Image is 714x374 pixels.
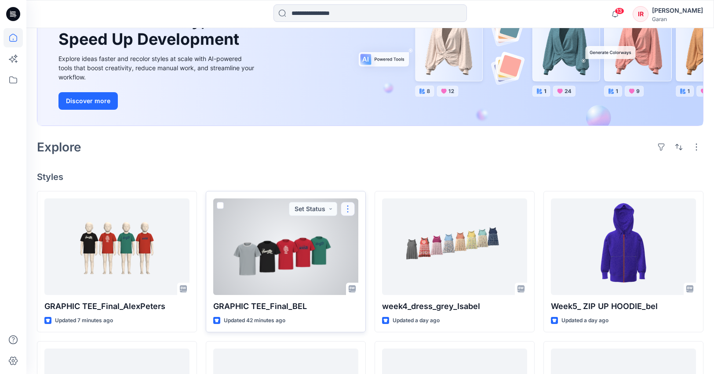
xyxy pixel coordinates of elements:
[382,198,527,295] a: week4_dress_grey_Isabel
[652,5,703,16] div: [PERSON_NAME]
[213,198,358,295] a: GRAPHIC TEE_Final_BEL
[551,198,696,295] a: Week5_ ZIP UP HOODIE_bel
[382,300,527,313] p: week4_dress_grey_Isabel
[55,316,113,325] p: Updated 7 minutes ago
[213,300,358,313] p: GRAPHIC TEE_Final_BEL
[224,316,285,325] p: Updated 42 minutes ago
[58,11,243,49] h1: Unleash Creativity, Speed Up Development
[58,92,256,110] a: Discover more
[615,7,624,14] span: 13
[44,300,189,313] p: GRAPHIC TEE_Final_AlexPeters
[393,316,440,325] p: Updated a day ago
[551,300,696,313] p: Week5_ ZIP UP HOODIE_bel
[37,172,703,182] h4: Styles
[44,198,189,295] a: GRAPHIC TEE_Final_AlexPeters
[37,140,81,154] h2: Explore
[561,316,608,325] p: Updated a day ago
[58,54,256,82] div: Explore ideas faster and recolor styles at scale with AI-powered tools that boost creativity, red...
[652,16,703,22] div: Garan
[58,92,118,110] button: Discover more
[633,6,648,22] div: IR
